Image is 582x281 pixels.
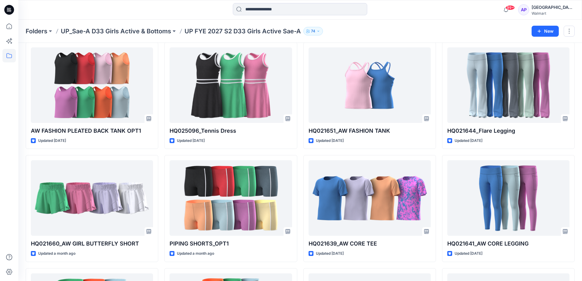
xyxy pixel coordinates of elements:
[38,250,75,257] p: Updated a month ago
[31,127,153,135] p: AW FASHION PLEATED BACK TANK OPT1
[26,27,47,35] a: Folders
[309,160,431,236] a: HQ021639_AW CORE TEE
[455,250,482,257] p: Updated [DATE]
[506,5,515,10] span: 99+
[170,127,292,135] p: HQ025096_Tennis Dress
[31,160,153,236] a: HQ021660_AW GIRL BUTTERFLY SHORT
[447,127,569,135] p: HQ021644_Flare Legging
[177,138,205,144] p: Updated [DATE]
[309,239,431,248] p: HQ021639_AW CORE TEE
[447,239,569,248] p: HQ021641_AW CORE LEGGING
[31,239,153,248] p: HQ021660_AW GIRL BUTTERFLY SHORT
[518,4,529,15] div: AP
[532,26,559,37] button: New
[455,138,482,144] p: Updated [DATE]
[61,27,171,35] a: UP_Sae-A D33 Girls Active & Bottoms
[170,47,292,123] a: HQ025096_Tennis Dress
[170,160,292,236] a: PIPING SHORTS_OPT1
[309,127,431,135] p: HQ021651_AW FASHION TANK
[31,47,153,123] a: AW FASHION PLEATED BACK TANK OPT1
[316,138,344,144] p: Updated [DATE]
[185,27,301,35] p: UP FYE 2027 S2 D33 Girls Active Sae-A
[177,250,214,257] p: Updated a month ago
[309,47,431,123] a: HQ021651_AW FASHION TANK
[38,138,66,144] p: Updated [DATE]
[311,28,315,35] p: 74
[170,239,292,248] p: PIPING SHORTS_OPT1
[316,250,344,257] p: Updated [DATE]
[532,4,574,11] div: [GEOGRAPHIC_DATA]
[303,27,323,35] button: 74
[447,160,569,236] a: HQ021641_AW CORE LEGGING
[532,11,574,16] div: Walmart
[447,47,569,123] a: HQ021644_Flare Legging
